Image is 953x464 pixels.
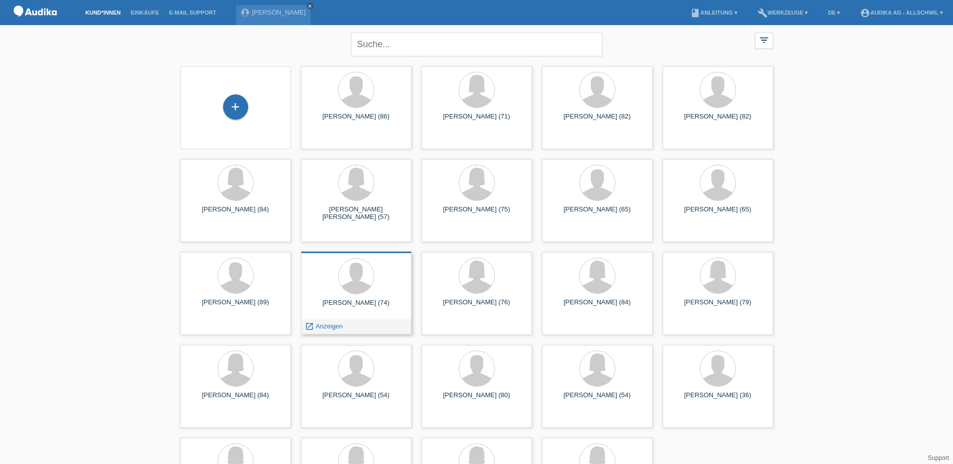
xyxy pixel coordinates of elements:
[305,322,343,330] a: launch Anzeigen
[550,112,645,129] div: [PERSON_NAME] (82)
[860,8,870,18] i: account_circle
[80,10,126,16] a: Kund*innen
[306,3,313,10] a: close
[671,205,765,221] div: [PERSON_NAME] (65)
[671,298,765,314] div: [PERSON_NAME] (79)
[690,8,700,18] i: book
[430,391,524,407] div: [PERSON_NAME] (80)
[126,10,164,16] a: Einkäufe
[224,98,248,115] div: Kund*in hinzufügen
[823,10,845,16] a: DE ▾
[309,205,403,221] div: [PERSON_NAME] [PERSON_NAME] (57)
[430,298,524,314] div: [PERSON_NAME] (76)
[550,298,645,314] div: [PERSON_NAME] (84)
[753,10,813,16] a: buildWerkzeuge ▾
[685,10,742,16] a: bookAnleitung ▾
[309,391,403,407] div: [PERSON_NAME] (54)
[671,112,765,129] div: [PERSON_NAME] (82)
[671,391,765,407] div: [PERSON_NAME] (36)
[351,33,602,56] input: Suche...
[307,4,312,9] i: close
[305,322,314,331] i: launch
[758,8,768,18] i: build
[309,112,403,129] div: [PERSON_NAME] (86)
[10,20,60,27] a: POS — MF Group
[188,391,283,407] div: [PERSON_NAME] (84)
[430,112,524,129] div: [PERSON_NAME] (71)
[252,9,305,16] a: [PERSON_NAME]
[855,10,948,16] a: account_circleAudika AG - Allschwil ▾
[188,205,283,221] div: [PERSON_NAME] (84)
[550,391,645,407] div: [PERSON_NAME] (54)
[928,454,949,461] a: Support
[430,205,524,221] div: [PERSON_NAME] (75)
[309,299,403,315] div: [PERSON_NAME] (74)
[188,298,283,314] div: [PERSON_NAME] (89)
[550,205,645,221] div: [PERSON_NAME] (65)
[759,35,770,46] i: filter_list
[315,322,343,330] span: Anzeigen
[164,10,222,16] a: E-Mail Support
